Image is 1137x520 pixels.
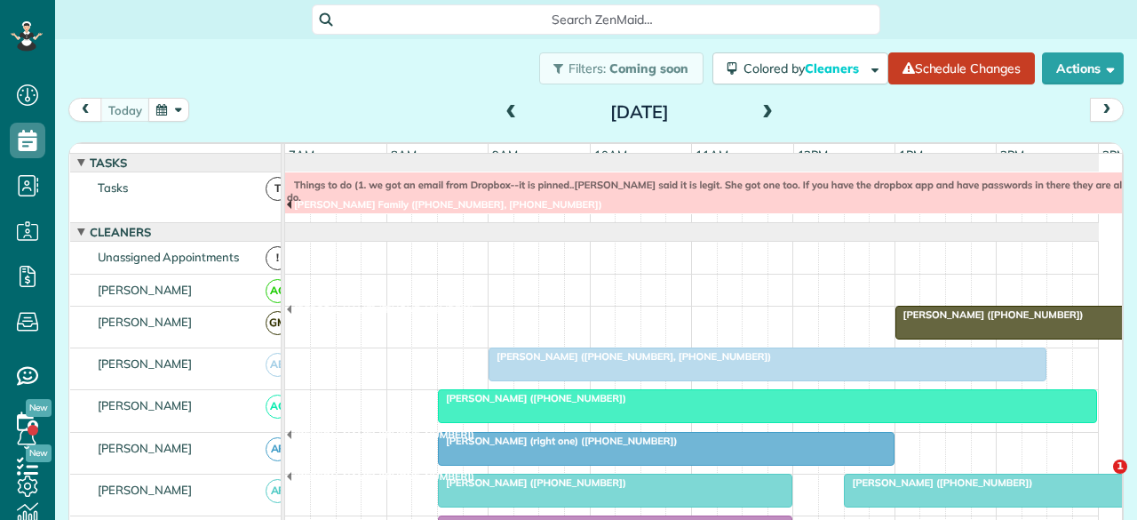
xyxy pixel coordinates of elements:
span: 9am [489,148,521,162]
iframe: Intercom live chat [1077,460,1119,502]
span: [PERSON_NAME] ([PHONE_NUMBER]) [437,476,627,489]
span: [PERSON_NAME] ([PHONE_NUMBER]) [894,308,1085,321]
span: Coming soon [609,60,689,76]
span: Tasks [86,156,131,170]
span: [PERSON_NAME] ([PHONE_NUMBER], [PHONE_NUMBER]) [488,350,772,363]
span: 7am [285,148,318,162]
span: 1pm [895,148,926,162]
span: [PERSON_NAME] [94,356,196,371]
span: AF [266,437,290,461]
span: AB [266,353,290,377]
span: [PERSON_NAME] [94,398,196,412]
span: Unassigned Appointments [94,250,243,264]
span: [PERSON_NAME] ([PHONE_NUMBER]) [437,392,627,404]
span: 11am [692,148,732,162]
span: 12pm [794,148,832,162]
span: Filters: [568,60,606,76]
span: [PERSON_NAME] [94,483,196,497]
span: Cleaners [86,225,155,239]
span: [PERSON_NAME] [94,441,196,455]
span: [PERSON_NAME] [94,315,196,329]
button: Actions [1042,52,1124,84]
span: [PERSON_NAME] ([PHONE_NUMBER]) [843,476,1033,489]
h2: [DATE] [529,102,751,122]
span: T [266,177,290,201]
span: AF [266,479,290,503]
span: Cleaners [805,60,862,76]
span: [PERSON_NAME] [94,283,196,297]
button: prev [68,98,102,122]
button: today [100,98,150,122]
span: [PERSON_NAME] (right one) ([PHONE_NUMBER]) [437,435,678,447]
span: GM [266,311,290,335]
button: next [1090,98,1124,122]
span: AC [266,279,290,303]
span: AC [266,395,290,419]
span: 2pm [997,148,1028,162]
button: Colored byCleaners [712,52,888,84]
span: New [26,399,52,417]
span: Colored by [743,60,865,76]
span: 1 [1113,460,1127,474]
span: Tasks [94,180,131,195]
a: Schedule Changes [888,52,1035,84]
span: 10am [591,148,631,162]
span: ! [266,246,290,270]
span: 3pm [1099,148,1130,162]
span: 8am [387,148,420,162]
